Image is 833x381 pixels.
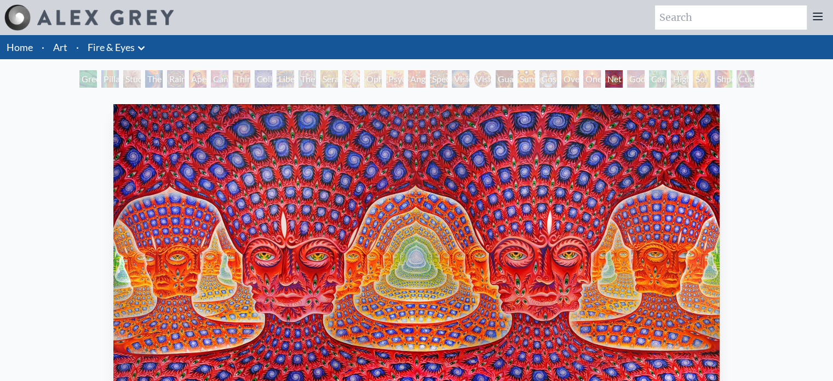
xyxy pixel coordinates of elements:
div: Aperture [189,70,206,88]
div: Cannabis Sutra [211,70,228,88]
div: Pillar of Awareness [101,70,119,88]
div: Vision Crystal Tondo [474,70,491,88]
div: Higher Vision [671,70,688,88]
div: Third Eye Tears of Joy [233,70,250,88]
div: Ophanic Eyelash [364,70,382,88]
div: The Seer [298,70,316,88]
div: Psychomicrograph of a Fractal Paisley Cherub Feather Tip [386,70,404,88]
div: Cuddle [737,70,754,88]
div: Green Hand [79,70,97,88]
div: Spectral Lotus [430,70,447,88]
div: Seraphic Transport Docking on the Third Eye [320,70,338,88]
div: Godself [627,70,645,88]
a: Fire & Eyes [88,39,135,55]
div: Shpongled [715,70,732,88]
li: · [37,35,49,59]
div: Net of Being [605,70,623,88]
div: Vision Crystal [452,70,469,88]
div: Sol Invictus [693,70,710,88]
div: The Torch [145,70,163,88]
div: Liberation Through Seeing [277,70,294,88]
div: Fractal Eyes [342,70,360,88]
a: Art [53,39,67,55]
a: Home [7,41,33,53]
div: Cosmic Elf [539,70,557,88]
div: Guardian of Infinite Vision [496,70,513,88]
input: Search [655,5,807,30]
div: Oversoul [561,70,579,88]
li: · [72,35,83,59]
div: Collective Vision [255,70,272,88]
div: One [583,70,601,88]
div: Cannafist [649,70,667,88]
div: Angel Skin [408,70,426,88]
div: Rainbow Eye Ripple [167,70,185,88]
div: Study for the Great Turn [123,70,141,88]
div: Sunyata [518,70,535,88]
